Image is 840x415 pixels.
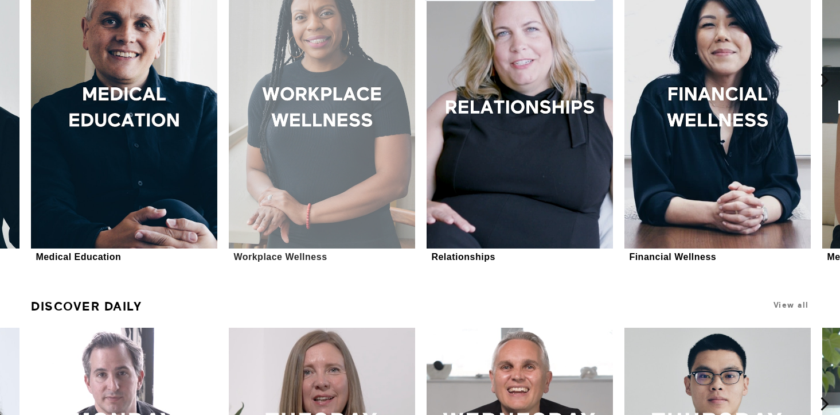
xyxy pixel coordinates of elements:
[31,294,142,319] a: Discover Daily
[629,251,716,262] div: Financial Wellness
[773,301,809,309] a: View all
[431,251,495,262] div: Relationships
[36,251,121,262] div: Medical Education
[233,251,327,262] div: Workplace Wellness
